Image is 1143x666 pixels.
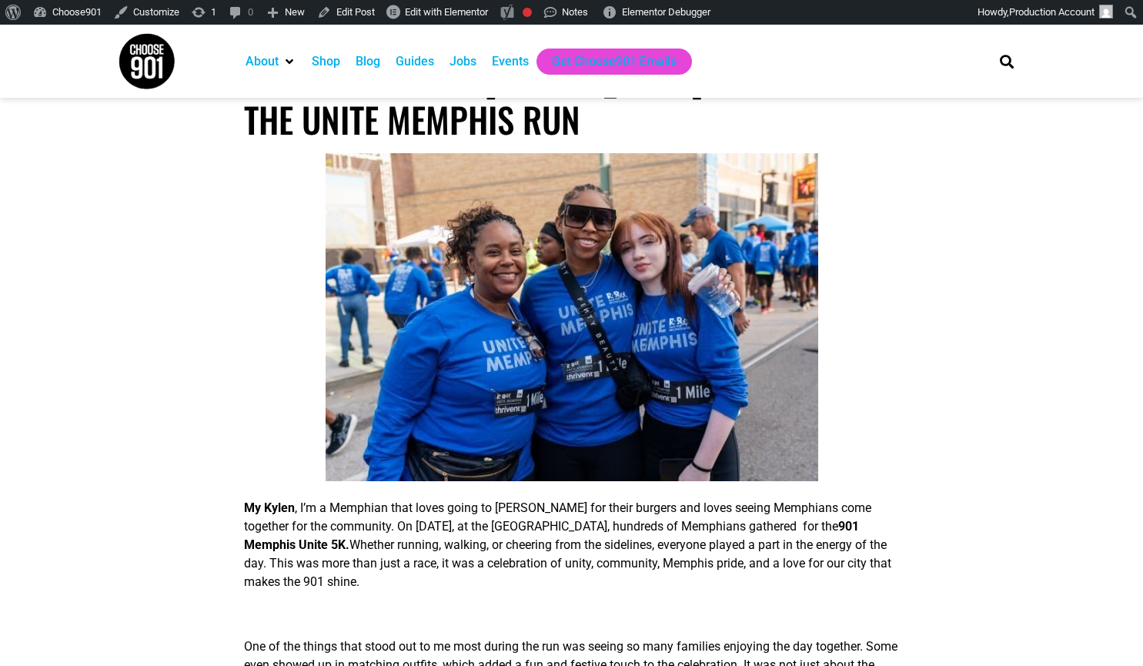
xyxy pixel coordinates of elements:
div: Search [994,49,1019,74]
h1: Memphis Recap: [PERSON_NAME] 901 Day At The Unite Memphis Run [244,57,899,140]
span: , I’m a Memphian that loves going to [PERSON_NAME] for their burgers and loves seeing Memphians c... [244,500,891,589]
img: Three women wearing matching "Unite Memphis" shirts pose together at an outdoor event during the ... [326,153,818,482]
span: Production Account [1009,6,1095,18]
a: Jobs [450,52,476,71]
strong: My Kylen [244,500,295,515]
a: About [246,52,279,71]
a: Shop [312,52,340,71]
span: Edit with Elementor [405,6,488,18]
a: Get Choose901 Emails [552,52,677,71]
div: About [238,49,304,75]
a: Blog [356,52,380,71]
a: Events [492,52,529,71]
nav: Main nav [238,49,974,75]
a: Guides [396,52,434,71]
div: Focus keyphrase not set [523,8,532,17]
